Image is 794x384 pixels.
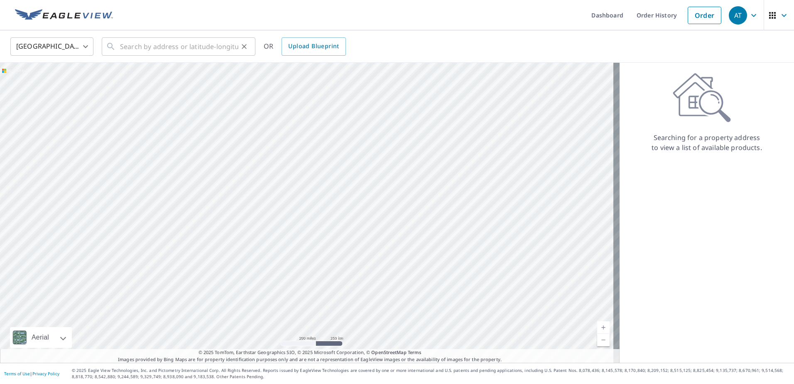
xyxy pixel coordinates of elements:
a: Current Level 5, Zoom In [597,321,610,334]
div: Aerial [29,327,51,348]
div: OR [264,37,346,56]
a: OpenStreetMap [371,349,406,355]
p: Searching for a property address to view a list of available products. [651,133,762,153]
span: Upload Blueprint [288,41,339,52]
span: © 2025 TomTom, Earthstar Geographics SIO, © 2025 Microsoft Corporation, © [198,349,422,356]
img: EV Logo [15,9,113,22]
p: © 2025 Eagle View Technologies, Inc. and Pictometry International Corp. All Rights Reserved. Repo... [72,367,790,380]
a: Order [688,7,721,24]
input: Search by address or latitude-longitude [120,35,238,58]
p: | [4,371,59,376]
a: Privacy Policy [32,371,59,377]
a: Terms [408,349,422,355]
a: Current Level 5, Zoom Out [597,334,610,346]
button: Clear [238,41,250,52]
div: Aerial [10,327,72,348]
div: AT [729,6,747,25]
a: Terms of Use [4,371,30,377]
div: [GEOGRAPHIC_DATA] [10,35,93,58]
a: Upload Blueprint [282,37,346,56]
